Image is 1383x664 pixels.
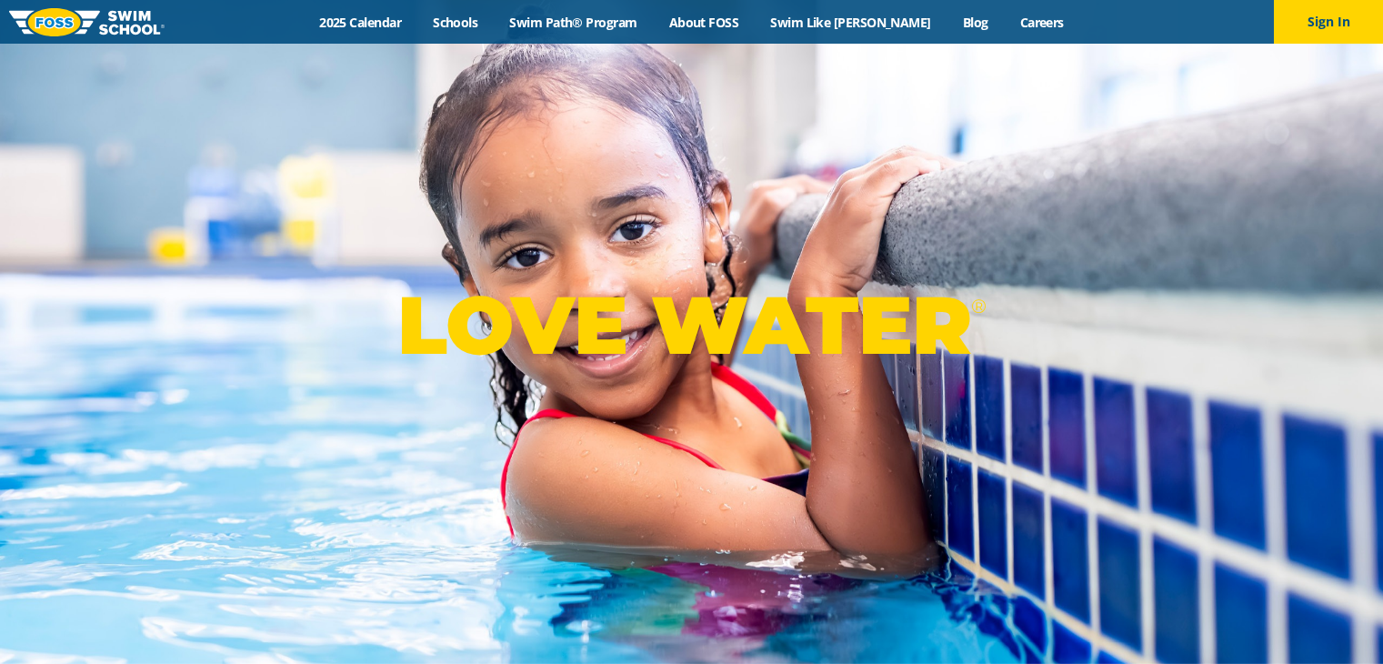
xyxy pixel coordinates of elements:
[971,295,986,317] sup: ®
[494,14,653,31] a: Swim Path® Program
[417,14,494,31] a: Schools
[304,14,417,31] a: 2025 Calendar
[9,8,165,36] img: FOSS Swim School Logo
[653,14,755,31] a: About FOSS
[1004,14,1079,31] a: Careers
[397,277,986,374] p: LOVE WATER
[947,14,1004,31] a: Blog
[755,14,947,31] a: Swim Like [PERSON_NAME]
